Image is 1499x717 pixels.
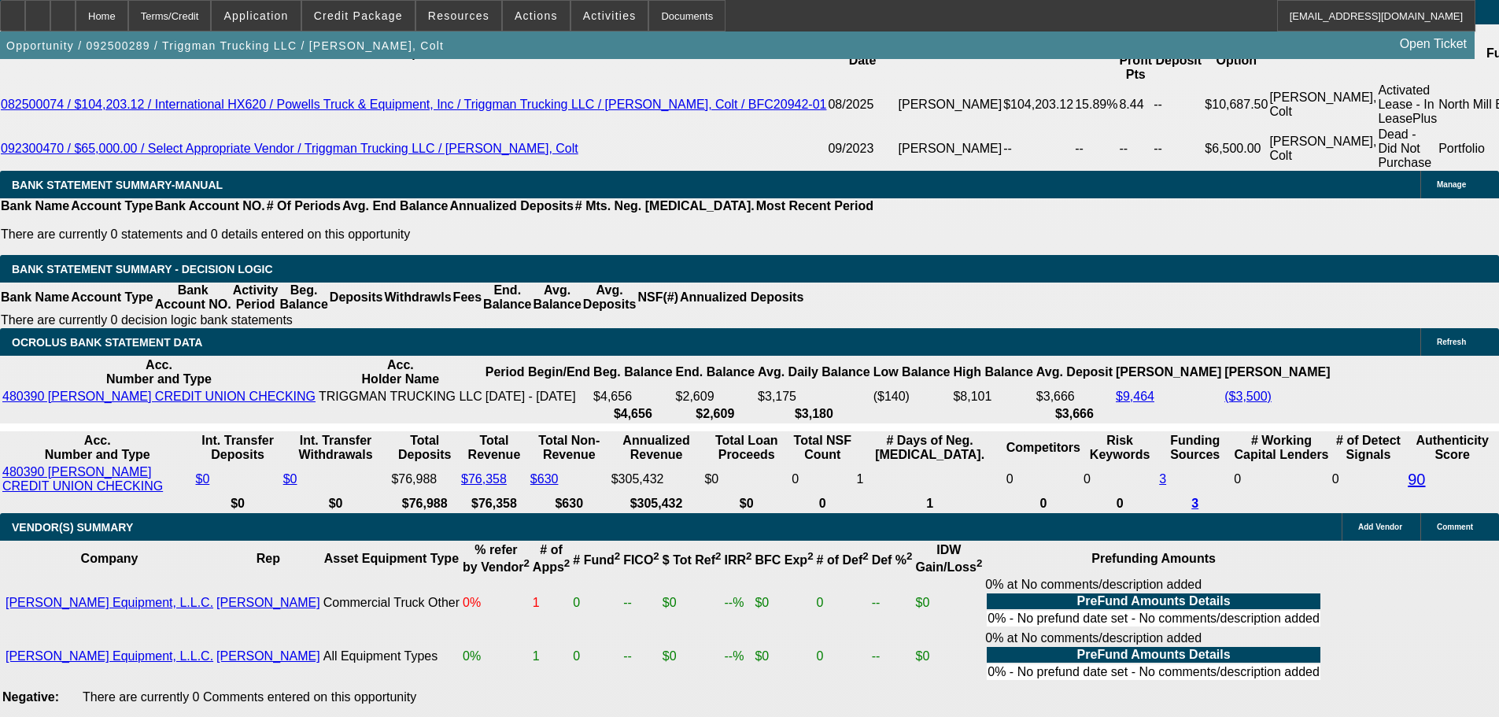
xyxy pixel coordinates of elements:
[530,472,559,486] a: $630
[1224,390,1272,403] a: ($3,500)
[2,390,316,403] a: 480390 [PERSON_NAME] CREDIT UNION CHECKING
[637,283,679,312] th: NSF(#)
[952,389,1033,405] td: $8,101
[323,630,460,682] td: All Equipment Types
[390,496,459,512] th: $76,988
[266,198,342,214] th: # Of Periods
[985,578,1322,628] div: 0% at No comments/description added
[70,283,154,312] th: Account Type
[1358,523,1402,531] span: Add Vendor
[1077,594,1231,608] b: PreFund Amounts Details
[663,553,722,567] b: $ Tot Ref
[2,357,316,387] th: Acc. Number and Type
[611,433,703,463] th: Annualized Revenue
[12,263,273,275] span: Bank Statement Summary - Decision Logic
[675,389,755,405] td: $2,609
[2,433,194,463] th: Acc. Number and Type
[223,9,288,22] span: Application
[314,9,403,22] span: Credit Package
[1408,471,1425,488] a: 90
[582,283,637,312] th: Avg. Deposits
[1,142,578,155] a: 092300470 / $65,000.00 / Select Appropriate Vendor / Triggman Trucking LLC / [PERSON_NAME], Colt
[1234,472,1241,486] span: 0
[302,1,415,31] button: Credit Package
[462,577,530,629] td: 0%
[915,577,984,629] td: $0
[653,550,659,562] sup: 2
[70,198,154,214] th: Account Type
[987,664,1320,680] td: 0% - No prefund date set - No comments/description added
[1437,523,1473,531] span: Comment
[1,98,826,111] a: 082500074 / $104,203.12 / International HX620 / Powells Truck & Equipment, Inc / Triggman Truckin...
[282,496,390,512] th: $0
[324,552,459,565] b: Asset Equipment Type
[855,496,1003,512] th: 1
[1036,389,1113,405] td: $3,666
[154,198,266,214] th: Bank Account NO.
[593,389,673,405] td: $4,656
[583,9,637,22] span: Activities
[1331,464,1405,494] td: 0
[571,1,648,31] button: Activities
[816,630,869,682] td: 0
[1074,127,1118,171] td: --
[485,357,591,387] th: Period Begin/End
[816,577,869,629] td: 0
[572,630,621,682] td: 0
[675,357,755,387] th: End. Balance
[1077,648,1231,661] b: PreFund Amounts Details
[1091,552,1216,565] b: Prefunding Amounts
[2,465,163,493] a: 480390 [PERSON_NAME] CREDIT UNION CHECKING
[1083,464,1157,494] td: 0
[1006,496,1081,512] th: 0
[383,283,452,312] th: Withdrawls
[623,553,659,567] b: FICO
[195,496,281,512] th: $0
[1233,433,1330,463] th: # Working Capital Lenders
[212,1,300,31] button: Application
[757,357,871,387] th: Avg. Daily Balance
[1153,127,1204,171] td: --
[342,198,449,214] th: Avg. End Balance
[977,557,982,569] sup: 2
[463,543,530,574] b: % refer by Vendor
[791,433,854,463] th: Sum of the Total NSF Count and Total Overdraft Fee Count from Ocrolus
[1036,357,1113,387] th: Avg. Deposit
[196,472,210,486] a: $0
[462,630,530,682] td: 0%
[1006,433,1081,463] th: Competitors
[216,596,320,609] a: [PERSON_NAME]
[195,433,281,463] th: Int. Transfer Deposits
[746,550,751,562] sup: 2
[232,283,279,312] th: Activity Period
[530,496,609,512] th: $630
[532,283,582,312] th: Avg. Balance
[916,543,983,574] b: IDW Gain/Loss
[416,1,501,31] button: Resources
[862,550,868,562] sup: 2
[873,357,951,387] th: Low Balance
[154,283,232,312] th: Bank Account NO.
[532,577,570,629] td: 1
[622,630,660,682] td: --
[987,611,1320,626] td: 0% - No prefund date set - No comments/description added
[452,283,482,312] th: Fees
[461,472,507,486] a: $76,358
[662,577,722,629] td: $0
[871,577,914,629] td: --
[593,357,673,387] th: Beg. Balance
[530,433,609,463] th: Total Non-Revenue
[723,577,752,629] td: --%
[593,406,673,422] th: $4,656
[1118,83,1153,127] td: 8.44
[523,557,529,569] sup: 2
[460,496,528,512] th: $76,358
[872,553,913,567] b: Def %
[1331,433,1405,463] th: # of Detect Signals
[622,577,660,629] td: --
[754,577,814,629] td: $0
[533,543,570,574] b: # of Apps
[573,553,620,567] b: # Fund
[318,357,483,387] th: Acc. Holder Name
[1002,127,1074,171] td: --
